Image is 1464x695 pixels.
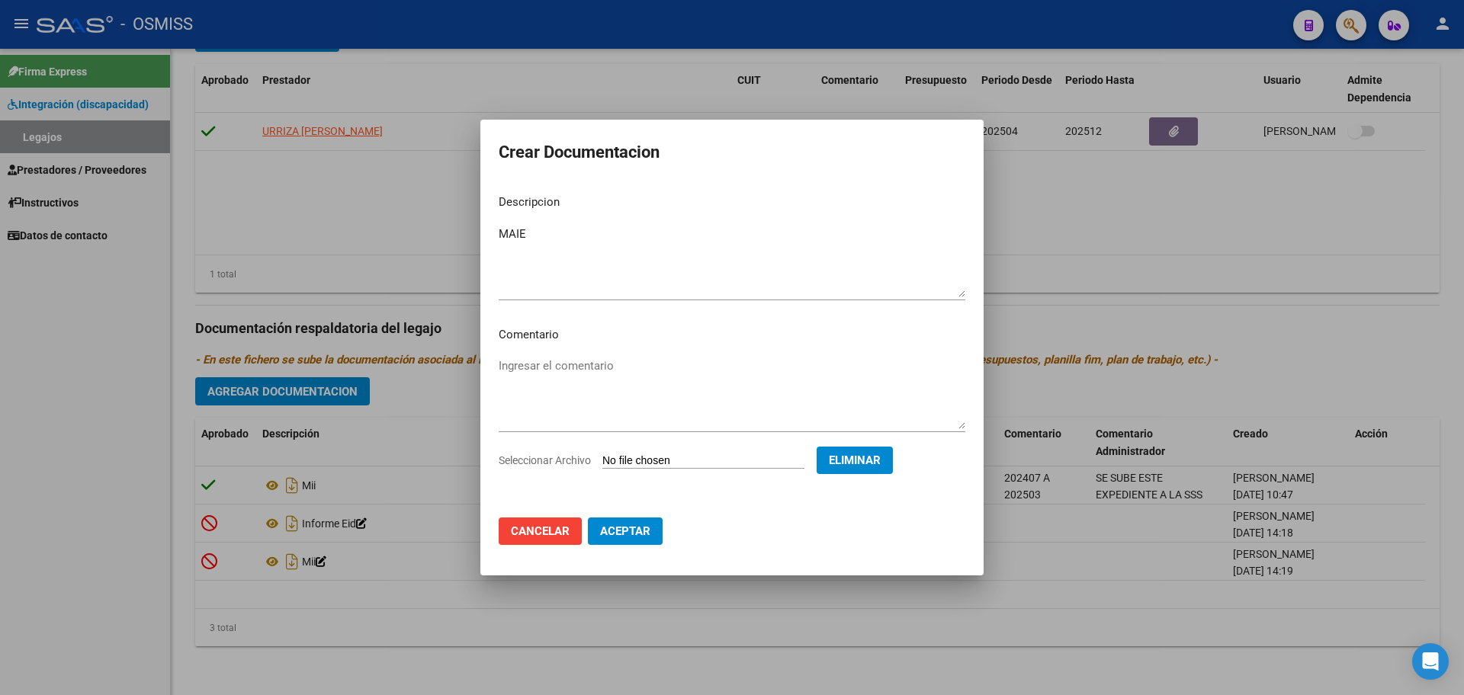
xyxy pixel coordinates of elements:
span: Cancelar [511,524,570,538]
p: Comentario [499,326,965,344]
button: Aceptar [588,517,663,545]
div: Open Intercom Messenger [1412,643,1449,680]
span: Eliminar [829,453,881,467]
span: Seleccionar Archivo [499,454,591,466]
h2: Crear Documentacion [499,138,965,167]
button: Eliminar [817,447,893,474]
span: Aceptar [600,524,650,538]
p: Descripcion [499,194,965,211]
button: Cancelar [499,517,582,545]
